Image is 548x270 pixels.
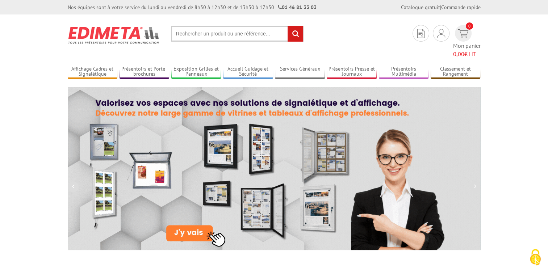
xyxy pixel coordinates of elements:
[327,66,377,78] a: Présentoirs Presse et Journaux
[171,26,304,42] input: Rechercher un produit ou une référence...
[453,25,481,58] a: devis rapide 0 Mon panier 0,00€ HT
[437,29,445,38] img: devis rapide
[68,4,317,11] div: Nos équipes sont à votre service du lundi au vendredi de 8h30 à 12h30 et de 13h30 à 17h30
[401,4,481,11] div: |
[431,66,481,78] a: Classement et Rangement
[171,66,221,78] a: Exposition Grilles et Panneaux
[401,4,440,10] a: Catalogue gratuit
[288,26,303,42] input: rechercher
[120,66,170,78] a: Présentoirs et Porte-brochures
[441,4,481,10] a: Commande rapide
[275,66,325,78] a: Services Généraux
[523,245,548,270] button: Cookies (fenêtre modale)
[526,248,544,266] img: Cookies (fenêtre modale)
[453,42,481,58] span: Mon panier
[453,50,464,58] span: 0,00
[458,29,468,38] img: devis rapide
[223,66,273,78] a: Accueil Guidage et Sécurité
[417,29,424,38] img: devis rapide
[68,66,118,78] a: Affichage Cadres et Signalétique
[68,22,160,48] img: Présentoir, panneau, stand - Edimeta - PLV, affichage, mobilier bureau, entreprise
[453,50,481,58] span: € HT
[278,4,317,10] strong: 01 46 81 33 03
[466,22,473,30] span: 0
[379,66,429,78] a: Présentoirs Multimédia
